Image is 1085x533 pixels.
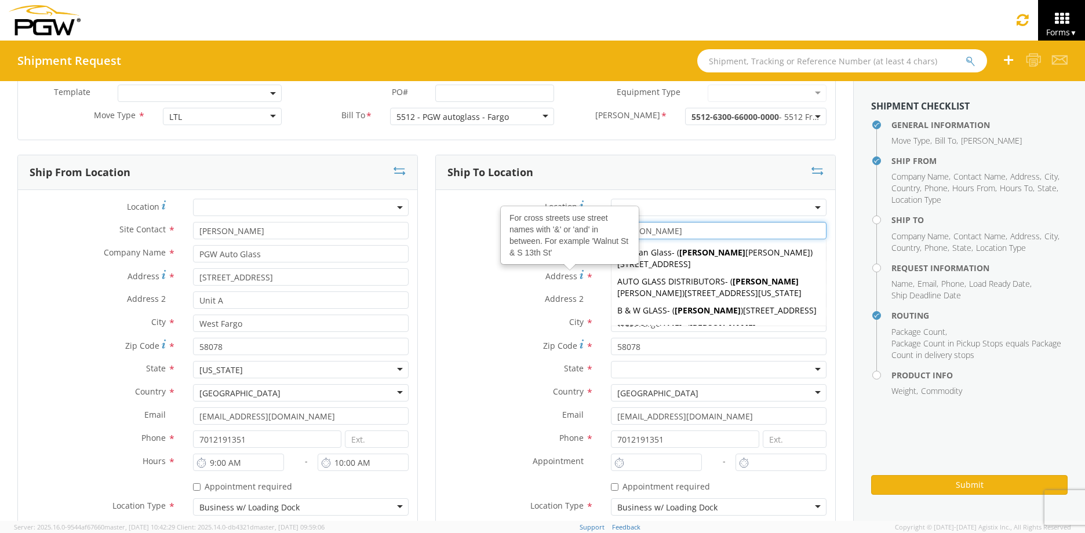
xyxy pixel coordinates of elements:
[94,109,136,121] span: Move Type
[679,247,810,258] span: [PERSON_NAME]
[924,242,949,254] li: ,
[17,54,121,67] h4: Shipment Request
[941,278,966,290] li: ,
[617,322,682,333] span: [PERSON_NAME]
[562,409,584,420] span: Email
[545,271,577,282] span: Address
[1044,231,1059,242] li: ,
[199,388,281,399] div: [GEOGRAPHIC_DATA]
[891,135,932,147] li: ,
[617,502,718,513] div: Business w/ Loading Dock
[9,5,81,35] img: pgw-form-logo-1aaa8060b1cc70fad034.png
[545,293,584,304] span: Address 2
[723,455,726,466] span: -
[617,305,667,316] span: B & W GLASS
[891,231,949,242] span: Company Name
[141,432,166,443] span: Phone
[1044,231,1058,242] span: City
[533,455,584,466] span: Appointment
[612,523,640,531] a: Feedback
[891,242,920,253] span: Country
[871,100,970,112] strong: Shipment Checklist
[969,278,1032,290] li: ,
[891,242,922,254] li: ,
[953,231,1007,242] li: ,
[1010,171,1040,182] span: Address
[891,326,947,338] li: ,
[691,111,849,122] span: - 5512 Freight Out
[501,207,638,264] div: For cross streets use street names with '&' or 'and' in between. For example 'Walnut St & S 13th St'
[396,111,509,123] div: 5512 - PGW autoglass - Fargo
[891,171,949,182] span: Company Name
[691,111,779,122] span: 5512-6300-66000-0000
[1046,27,1077,38] span: Forms
[891,216,1068,224] h4: Ship To
[733,276,799,287] strong: [PERSON_NAME]
[953,231,1006,242] span: Contact Name
[924,182,949,194] li: ,
[553,386,584,397] span: Country
[617,86,680,97] span: Equipment Type
[891,182,920,194] span: Country
[143,455,166,466] span: Hours
[969,278,1030,289] span: Load Ready Date
[617,276,799,298] span: [PERSON_NAME]
[891,371,1068,379] h4: Product Info
[871,475,1068,495] button: Submit
[891,290,961,301] span: Ship Deadline Date
[611,479,712,492] label: Appointment required
[617,258,691,269] span: [STREET_ADDRESS]
[54,86,90,97] span: Template
[104,247,166,258] span: Company Name
[675,305,741,316] strong: [PERSON_NAME]
[543,340,577,351] span: Zip Code
[891,121,1068,129] h4: General Information
[961,135,1022,146] span: [PERSON_NAME]
[1044,171,1058,182] span: City
[690,322,756,333] strong: [PERSON_NAME]
[127,293,166,304] span: Address 2
[685,287,802,298] span: [STREET_ADDRESS][US_STATE]
[895,523,1071,532] span: Copyright © [DATE]-[DATE] Agistix Inc., All Rights Reserved
[891,264,1068,272] h4: Request Information
[595,109,660,123] span: Bill Code
[611,483,618,491] input: Appointment required
[1070,28,1077,38] span: ▼
[611,244,826,273] div: - ( )
[125,340,159,351] span: Zip Code
[254,523,325,531] span: master, [DATE] 09:59:06
[952,242,971,253] span: State
[564,363,584,374] span: State
[611,302,826,319] div: - ( )
[151,316,166,327] span: City
[891,326,945,337] span: Package Count
[580,523,605,531] a: Support
[305,455,308,466] span: -
[617,388,698,399] div: [GEOGRAPHIC_DATA]
[530,500,584,511] span: Location Type
[127,201,159,212] span: Location
[104,523,175,531] span: master, [DATE] 10:42:29
[1000,182,1035,194] li: ,
[345,430,409,448] input: Ext.
[1010,231,1040,242] span: Address
[135,386,166,397] span: Country
[341,109,365,123] span: Bill To
[112,500,166,511] span: Location Type
[891,182,922,194] li: ,
[917,278,938,290] li: ,
[1010,231,1042,242] li: ,
[193,483,201,491] input: Appointment required
[952,182,995,194] span: Hours From
[953,171,1007,182] li: ,
[921,385,962,396] span: Commodity
[611,319,826,348] div: - ( )
[697,49,987,72] input: Shipment, Tracking or Reference Number (at least 4 chars)
[763,430,827,448] input: Ext.
[891,156,1068,165] h4: Ship From
[952,182,997,194] li: ,
[935,135,956,146] span: Bill To
[891,385,918,397] li: ,
[617,247,672,258] span: Anawan Glass
[559,432,584,443] span: Phone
